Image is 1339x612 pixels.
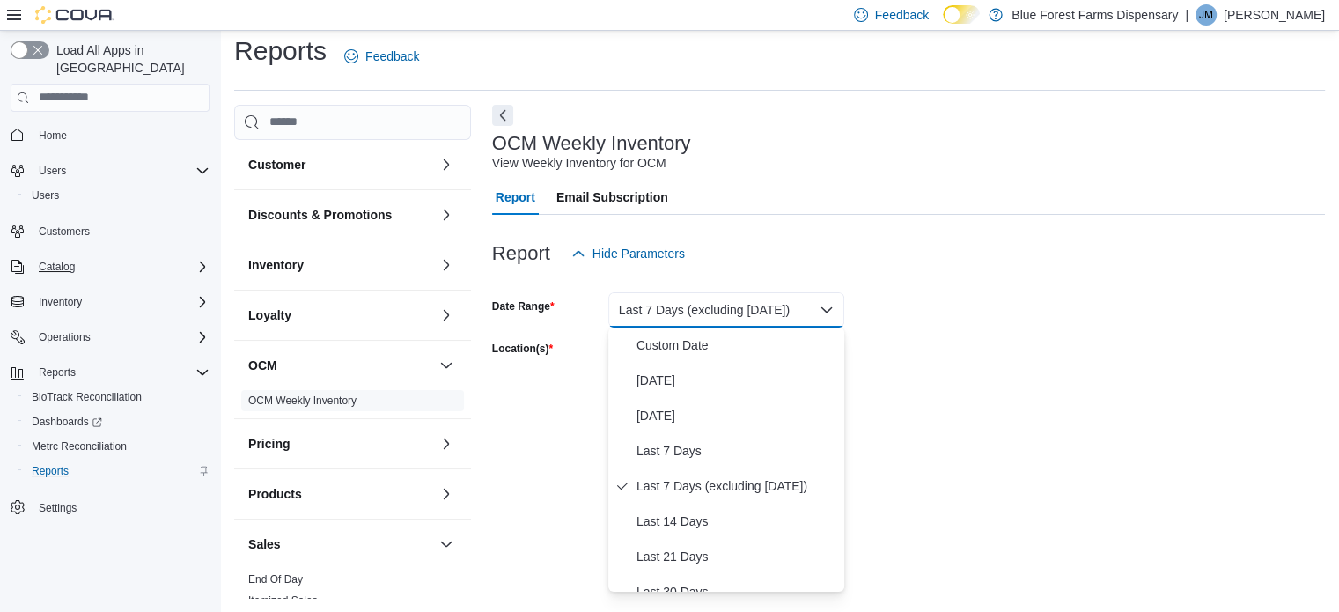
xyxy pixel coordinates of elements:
[18,434,217,459] button: Metrc Reconciliation
[35,6,114,24] img: Cova
[32,291,210,313] span: Inventory
[248,535,281,553] h3: Sales
[1012,4,1178,26] p: Blue Forest Farms Dispensary
[636,476,837,497] span: Last 7 Days (excluding [DATE])
[608,328,844,592] div: Select listbox
[4,122,217,148] button: Home
[25,411,210,432] span: Dashboards
[25,185,66,206] a: Users
[492,299,555,313] label: Date Range
[248,156,432,173] button: Customer
[248,394,357,407] a: OCM Weekly Inventory
[18,459,217,483] button: Reports
[234,390,471,418] div: OCM
[248,206,432,224] button: Discounts & Promotions
[1224,4,1325,26] p: [PERSON_NAME]
[234,33,327,69] h1: Reports
[4,325,217,350] button: Operations
[1196,4,1217,26] div: Jon Morales
[608,292,844,328] button: Last 7 Days (excluding [DATE])
[32,160,210,181] span: Users
[492,342,553,356] label: Location(s)
[32,160,73,181] button: Users
[4,290,217,314] button: Inventory
[365,48,419,65] span: Feedback
[32,439,127,453] span: Metrc Reconciliation
[39,260,75,274] span: Catalog
[32,256,210,277] span: Catalog
[248,357,277,374] h3: OCM
[1185,4,1188,26] p: |
[492,243,550,264] h3: Report
[248,485,432,503] button: Products
[4,360,217,385] button: Reports
[25,387,149,408] a: BioTrack Reconciliation
[39,295,82,309] span: Inventory
[436,483,457,505] button: Products
[39,225,90,239] span: Customers
[32,188,59,203] span: Users
[18,409,217,434] a: Dashboards
[32,125,74,146] a: Home
[18,385,217,409] button: BioTrack Reconciliation
[492,154,666,173] div: View Weekly Inventory for OCM
[39,330,91,344] span: Operations
[248,435,432,453] button: Pricing
[636,511,837,532] span: Last 14 Days
[248,156,305,173] h3: Customer
[636,546,837,567] span: Last 21 Days
[39,129,67,143] span: Home
[943,5,980,24] input: Dark Mode
[492,133,691,154] h3: OCM Weekly Inventory
[25,411,109,432] a: Dashboards
[32,362,210,383] span: Reports
[492,105,513,126] button: Next
[248,594,318,607] a: Itemized Sales
[25,387,210,408] span: BioTrack Reconciliation
[496,180,535,215] span: Report
[11,115,210,566] nav: Complex example
[32,327,98,348] button: Operations
[248,394,357,408] span: OCM Weekly Inventory
[25,436,210,457] span: Metrc Reconciliation
[32,220,210,242] span: Customers
[248,573,303,586] a: End Of Day
[436,305,457,326] button: Loyalty
[4,159,217,183] button: Users
[4,218,217,244] button: Customers
[636,581,837,602] span: Last 30 Days
[943,24,944,25] span: Dark Mode
[32,291,89,313] button: Inventory
[248,485,302,503] h3: Products
[39,501,77,515] span: Settings
[25,436,134,457] a: Metrc Reconciliation
[25,185,210,206] span: Users
[636,405,837,426] span: [DATE]
[556,180,668,215] span: Email Subscription
[636,370,837,391] span: [DATE]
[636,335,837,356] span: Custom Date
[436,433,457,454] button: Pricing
[248,357,432,374] button: OCM
[436,355,457,376] button: OCM
[1199,4,1213,26] span: JM
[25,461,210,482] span: Reports
[39,365,76,380] span: Reports
[32,415,102,429] span: Dashboards
[636,440,837,461] span: Last 7 Days
[436,204,457,225] button: Discounts & Promotions
[32,498,84,519] a: Settings
[337,39,426,74] a: Feedback
[248,206,392,224] h3: Discounts & Promotions
[248,435,290,453] h3: Pricing
[32,390,142,404] span: BioTrack Reconciliation
[32,256,82,277] button: Catalog
[32,124,210,146] span: Home
[39,164,66,178] span: Users
[25,461,76,482] a: Reports
[32,496,210,518] span: Settings
[32,464,69,478] span: Reports
[248,256,432,274] button: Inventory
[436,254,457,276] button: Inventory
[248,594,318,608] span: Itemized Sales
